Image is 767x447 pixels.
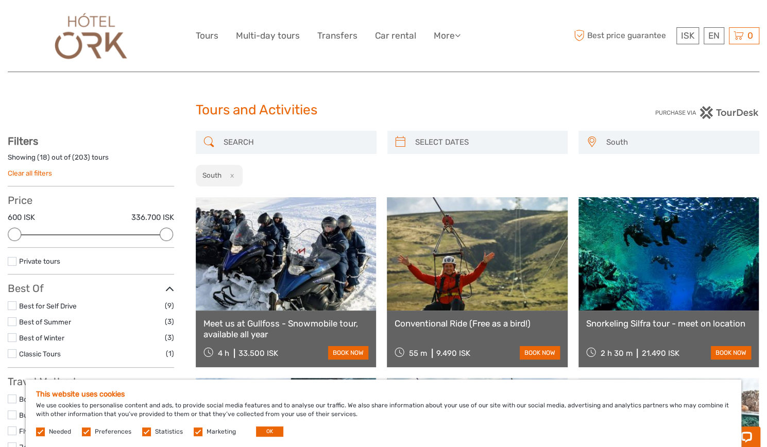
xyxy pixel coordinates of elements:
[641,349,679,358] div: 21.490 ISK
[165,300,174,312] span: (9)
[317,28,357,43] a: Transfers
[8,282,174,295] h3: Best Of
[256,426,283,437] button: OK
[601,134,754,151] button: South
[571,27,674,44] span: Best price guarantee
[238,349,278,358] div: 33.500 ISK
[166,348,174,359] span: (1)
[236,28,300,43] a: Multi-day tours
[165,316,174,328] span: (3)
[375,28,416,43] a: Car rental
[8,169,52,177] a: Clear all filters
[95,427,131,436] label: Preferences
[218,349,229,358] span: 4 h
[8,212,35,223] label: 600 ISK
[196,28,218,43] a: Tours
[196,102,572,118] h1: Tours and Activities
[207,427,236,436] label: Marketing
[436,349,470,358] div: 9.490 ISK
[395,318,559,329] a: Conventional Ride (Free as a bird!)
[19,350,61,358] a: Classic Tours
[165,332,174,343] span: (3)
[19,427,38,435] a: Flying
[8,152,174,168] div: Showing ( ) out of ( ) tours
[203,318,368,339] a: Meet us at Gullfoss - Snowmobile tour, available all year
[586,318,751,329] a: Snorkeling Silfra tour - meet on location
[131,212,174,223] label: 336.700 ISK
[19,334,64,342] a: Best of Winter
[75,152,88,162] label: 203
[409,349,427,358] span: 55 m
[19,395,34,403] a: Boat
[704,27,724,44] div: EN
[711,346,751,359] a: book now
[600,349,632,358] span: 2 h 30 m
[202,171,221,179] h2: South
[434,28,461,43] a: More
[26,380,741,447] div: We use cookies to personalise content and ads, to provide social media features and to analyse ou...
[19,411,31,419] a: Bus
[681,30,694,41] span: ISK
[411,133,563,151] input: SELECT DATES
[49,8,132,64] img: Our services
[19,257,60,265] a: Private tours
[40,152,47,162] label: 18
[520,346,560,359] a: book now
[219,133,371,151] input: SEARCH
[655,106,759,119] img: PurchaseViaTourDesk.png
[118,16,131,28] button: Open LiveChat chat widget
[223,170,237,181] button: x
[49,427,71,436] label: Needed
[328,346,368,359] a: book now
[19,302,77,310] a: Best for Self Drive
[8,375,174,388] h3: Travel Method
[746,30,755,41] span: 0
[8,135,38,147] strong: Filters
[19,318,71,326] a: Best of Summer
[14,18,116,26] p: Chat now
[155,427,183,436] label: Statistics
[36,390,731,399] h5: This website uses cookies
[8,194,174,207] h3: Price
